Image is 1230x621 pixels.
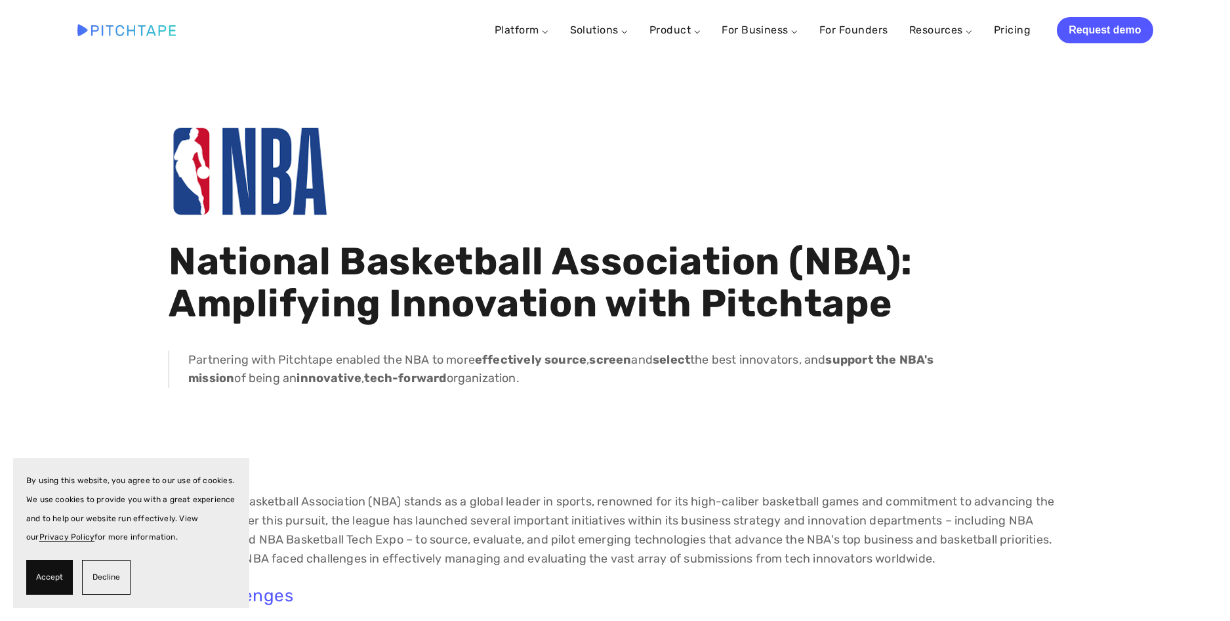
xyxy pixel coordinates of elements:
[649,24,701,36] a: Product ⌵
[994,18,1031,42] a: Pricing
[169,241,970,325] h1: National Basketball Association (NBA): Amplifying Innovation with Pitchtape
[495,24,549,36] a: Platform ⌵
[364,371,446,385] strong: tech-forward
[169,586,1061,606] h3: Key Challenges
[475,353,586,367] strong: effectively source
[297,371,361,385] strong: innovative
[82,560,131,595] button: Decline
[909,24,973,36] a: Resources ⌵
[1057,17,1153,43] a: Request demo
[39,532,95,542] a: Privacy Policy
[722,24,798,36] a: For Business ⌵
[92,568,120,587] span: Decline
[819,18,888,42] a: For Founders
[26,471,236,547] p: By using this website, you agree to our use of cookies. We use cookies to provide you with a grea...
[188,351,970,389] p: Partnering with Pitchtape enabled the NBA to more , and the best innovators, and of being an , or...
[169,492,1061,568] p: The National Basketball Association (NBA) stands as a global leader in sports, renowned for its h...
[13,458,249,608] section: Cookie banner
[77,24,176,35] img: Pitchtape | Video Submission Management Software
[169,455,1061,475] h3: Overview
[36,568,63,587] span: Accept
[653,353,690,367] strong: select
[1164,558,1230,621] iframe: Chat Widget
[589,353,631,367] strong: screen
[26,560,73,595] button: Accept
[570,24,628,36] a: Solutions ⌵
